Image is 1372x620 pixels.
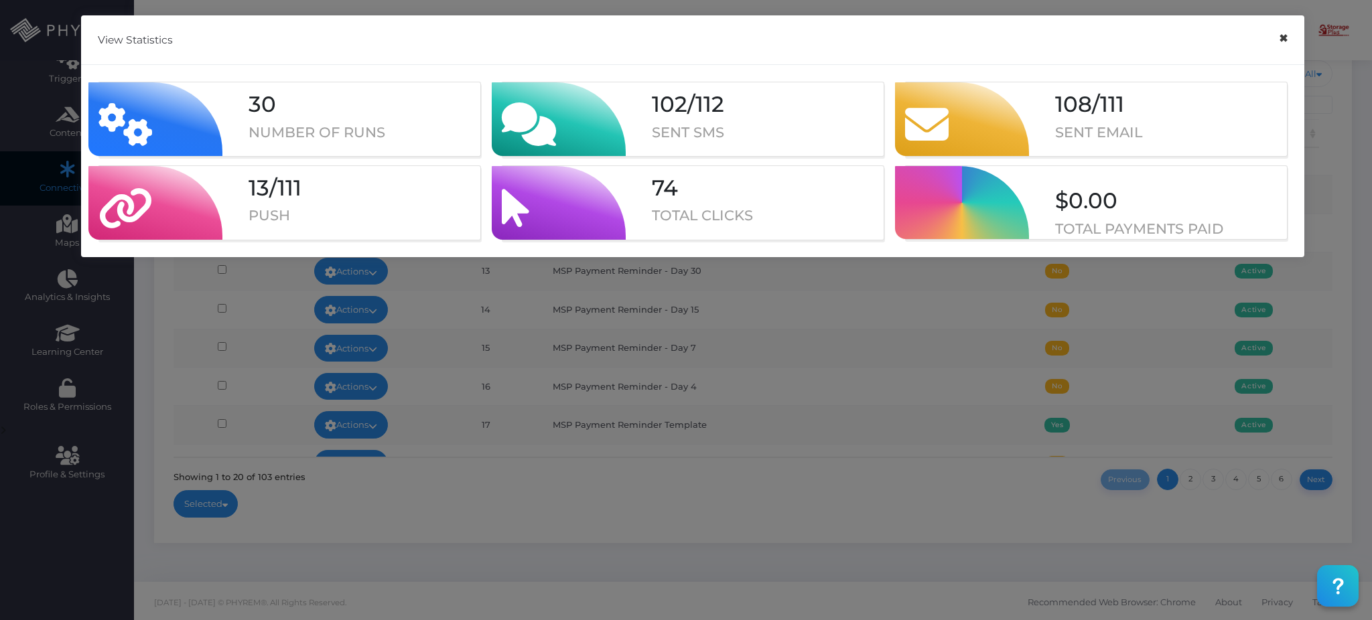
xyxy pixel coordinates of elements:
h5: View Statistics [98,32,173,48]
span: 0.00 [1069,187,1117,214]
p: TOTAL CLICKS [652,205,884,226]
span: 108 [1055,91,1092,117]
span: 111 [277,175,301,201]
h1: / [249,175,480,201]
span: 111 [1100,91,1124,117]
h1: 74 [652,175,884,201]
p: NUMBER OF RUNS [249,122,480,143]
p: TOTAL PAYMENTS PAID [1055,218,1287,240]
span: 13 [249,175,269,201]
h1: $ [1055,187,1287,214]
p: SENT SMS [652,122,884,143]
p: PUSH [249,205,480,226]
p: SENT EMAIL [1055,122,1287,143]
span: 102 [652,91,687,117]
h1: / [1055,91,1287,117]
h1: / [652,91,884,117]
span: 112 [695,91,724,117]
button: Close [1270,23,1296,54]
h1: 30 [249,91,480,117]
